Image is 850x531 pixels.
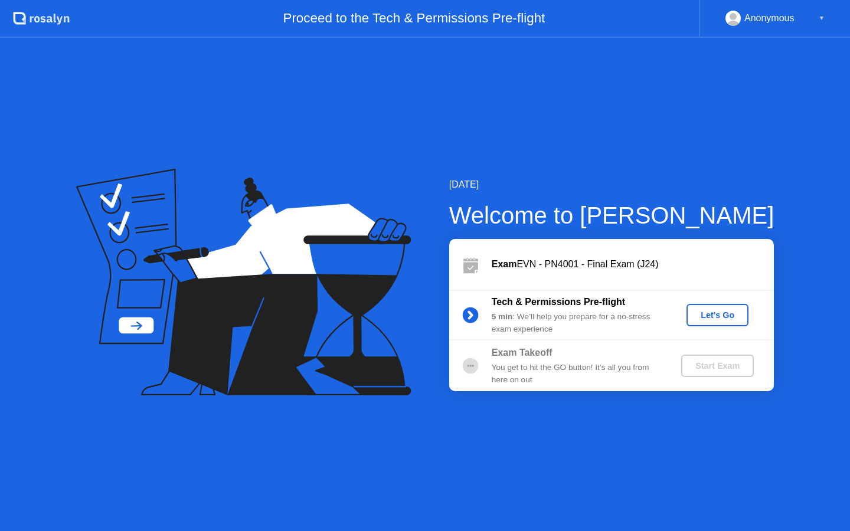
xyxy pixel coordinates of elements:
div: [DATE] [449,178,774,192]
div: EVN - PN4001 - Final Exam (J24) [492,257,774,271]
b: 5 min [492,312,513,321]
button: Let's Go [686,304,748,326]
div: Start Exam [686,361,749,371]
button: Start Exam [681,355,754,377]
b: Tech & Permissions Pre-flight [492,297,625,307]
div: Let's Go [691,310,744,320]
div: Welcome to [PERSON_NAME] [449,198,774,233]
div: You get to hit the GO button! It’s all you from here on out [492,362,662,386]
b: Exam [492,259,517,269]
b: Exam Takeoff [492,348,552,358]
div: : We’ll help you prepare for a no-stress exam experience [492,311,662,335]
div: Anonymous [744,11,795,26]
div: ▼ [819,11,825,26]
